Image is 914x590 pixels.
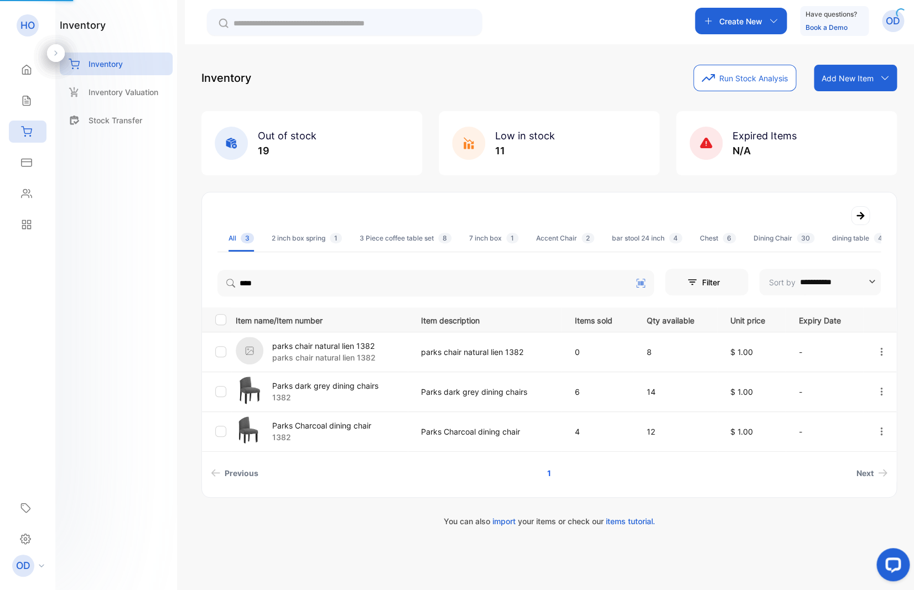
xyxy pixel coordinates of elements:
[719,15,762,27] p: Create New
[272,431,371,443] p: 1382
[856,467,874,479] span: Next
[669,233,682,243] span: 4
[421,312,552,326] p: Item description
[646,346,708,358] p: 8
[886,14,900,28] p: OD
[60,18,106,33] h1: inventory
[236,337,263,364] img: item
[330,233,342,243] span: 1
[605,516,655,526] span: items tutorial.
[201,515,897,527] p: You can also your items or check our
[799,312,854,326] p: Expiry Date
[272,352,376,363] p: parks chair natural lien 1382
[20,18,35,33] p: HO
[206,463,263,483] a: Previous page
[799,346,854,358] p: -
[700,233,736,243] div: Chest
[469,233,518,243] div: 7 inch box
[806,23,848,32] a: Book a Demo
[241,233,254,243] span: 3
[438,233,451,243] span: 8
[506,233,518,243] span: 1
[201,70,251,86] p: Inventory
[730,387,753,396] span: $ 1.00
[272,340,376,352] p: parks chair natural lien 1382
[695,8,787,34] button: Create New
[730,427,753,436] span: $ 1.00
[421,426,552,437] p: Parks Charcoal dining chair
[581,233,594,243] span: 2
[799,386,854,398] p: -
[495,130,555,142] span: Low in stock
[60,109,173,132] a: Stock Transfer
[852,463,892,483] a: Next page
[754,233,814,243] div: Dining Chair
[733,143,797,158] p: N/A
[874,233,887,243] span: 4
[272,391,378,403] p: 1382
[575,426,624,437] p: 4
[236,416,263,444] img: item
[693,65,796,91] button: Run Stock Analysis
[730,347,753,357] span: $ 1.00
[258,130,316,142] span: Out of stock
[89,114,142,126] p: Stock Transfer
[534,463,564,483] a: Page 1 is your current page
[258,143,316,158] p: 19
[646,312,708,326] p: Qty available
[806,9,857,20] p: Have questions?
[723,233,736,243] span: 6
[575,312,624,326] p: Items sold
[16,558,30,573] p: OD
[646,426,708,437] p: 12
[202,463,896,483] ul: Pagination
[799,426,854,437] p: -
[868,544,914,590] iframe: LiveChat chat widget
[360,233,451,243] div: 3 Piece coffee table set
[832,233,887,243] div: dining table
[733,130,797,142] span: Expired Items
[89,58,123,70] p: Inventory
[228,233,254,243] div: All
[797,233,814,243] span: 30
[575,386,624,398] p: 6
[89,86,158,98] p: Inventory Valuation
[225,467,258,479] span: Previous
[236,312,407,326] p: Item name/Item number
[272,233,342,243] div: 2 inch box spring
[759,269,881,295] button: Sort by
[60,81,173,103] a: Inventory Valuation
[882,8,904,34] button: OD
[646,386,708,398] p: 14
[730,312,776,326] p: Unit price
[822,72,874,84] p: Add New Item
[421,386,552,398] p: Parks dark grey dining chairs
[272,420,371,431] p: Parks Charcoal dining chair
[575,346,624,358] p: 0
[421,346,552,358] p: parks chair natural lien 1382
[495,143,555,158] p: 11
[769,276,796,288] p: Sort by
[492,516,515,526] span: import
[236,377,263,404] img: item
[60,53,173,75] a: Inventory
[536,233,594,243] div: Accent Chair
[612,233,682,243] div: bar stool 24 inch
[272,380,378,391] p: Parks dark grey dining chairs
